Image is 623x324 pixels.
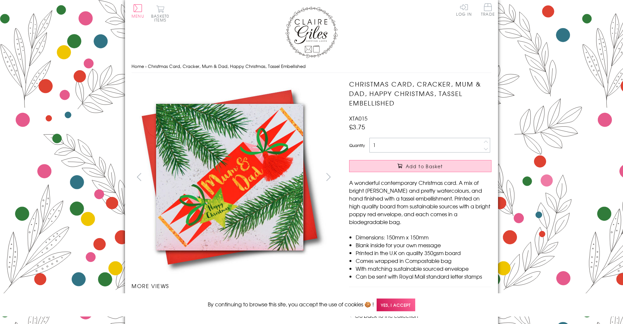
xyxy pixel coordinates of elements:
[148,63,306,69] span: Christmas Card, Cracker, Mum & Dad, Happy Christmas, Tassel Embellished
[349,160,491,172] button: Add to Basket
[349,179,491,226] p: A wonderful contemporary Christmas card. A mix of bright [PERSON_NAME] and pretty watercolours, a...
[132,4,144,18] button: Menu
[151,5,169,22] button: Basket0 items
[132,282,336,290] h3: More views
[132,13,144,19] span: Menu
[321,170,336,184] button: next
[356,241,491,249] li: Blank inside for your own message
[377,299,415,311] span: Yes, I accept
[481,3,495,16] span: Trade
[145,63,147,69] span: ›
[154,13,169,23] span: 0 items
[356,233,491,241] li: Dimensions: 150mm x 150mm
[349,142,365,148] label: Quantity
[481,3,495,17] a: Trade
[336,79,532,275] img: Christmas Card, Cracker, Mum & Dad, Happy Christmas, Tassel Embellished
[356,272,491,280] li: Can be sent with Royal Mail standard letter stamps
[356,257,491,265] li: Comes wrapped in Compostable bag
[406,163,443,170] span: Add to Basket
[349,79,491,107] h1: Christmas Card, Cracker, Mum & Dad, Happy Christmas, Tassel Embellished
[132,170,146,184] button: prev
[349,114,367,122] span: XTA015
[356,249,491,257] li: Printed in the U.K on quality 350gsm board
[349,122,365,131] span: £3.75
[132,63,144,69] a: Home
[456,3,472,16] a: Log In
[285,7,338,58] img: Claire Giles Greetings Cards
[132,60,491,73] nav: breadcrumbs
[132,79,328,275] img: Christmas Card, Cracker, Mum & Dad, Happy Christmas, Tassel Embellished
[356,265,491,272] li: With matching sustainable sourced envelope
